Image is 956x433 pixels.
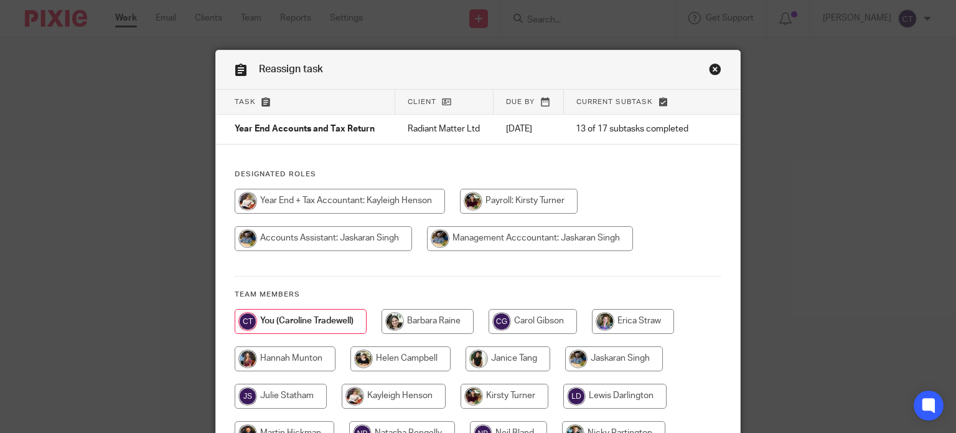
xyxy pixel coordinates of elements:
[259,64,323,74] span: Reassign task
[235,98,256,105] span: Task
[235,125,375,134] span: Year End Accounts and Tax Return
[506,98,535,105] span: Due by
[235,169,722,179] h4: Designated Roles
[576,98,653,105] span: Current subtask
[506,123,551,135] p: [DATE]
[563,115,703,145] td: 13 of 17 subtasks completed
[408,98,436,105] span: Client
[235,290,722,300] h4: Team members
[709,63,721,80] a: Close this dialog window
[408,123,481,135] p: Radiant Matter Ltd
